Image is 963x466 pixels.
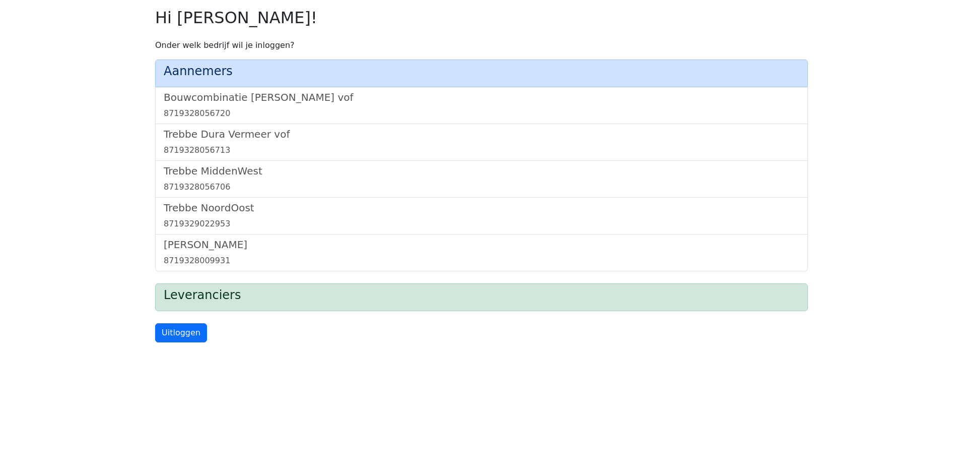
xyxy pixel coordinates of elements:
[164,107,799,120] div: 8719328056720
[164,91,799,120] a: Bouwcombinatie [PERSON_NAME] vof8719328056720
[164,144,799,156] div: 8719328056713
[164,64,799,79] h4: Aannemers
[164,128,799,140] h5: Trebbe Dura Vermeer vof
[164,181,799,193] div: 8719328056706
[155,8,808,27] h2: Hi [PERSON_NAME]!
[164,202,799,230] a: Trebbe NoordOost8719329022953
[164,91,799,103] h5: Bouwcombinatie [PERSON_NAME] vof
[164,239,799,251] h5: [PERSON_NAME]
[164,288,799,303] h4: Leveranciers
[164,165,799,193] a: Trebbe MiddenWest8719328056706
[164,202,799,214] h5: Trebbe NoordOost
[164,255,799,267] div: 8719328009931
[164,165,799,177] h5: Trebbe MiddenWest
[155,39,808,51] p: Onder welk bedrijf wil je inloggen?
[155,323,207,342] a: Uitloggen
[164,128,799,156] a: Trebbe Dura Vermeer vof8719328056713
[164,239,799,267] a: [PERSON_NAME]8719328009931
[164,218,799,230] div: 8719329022953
